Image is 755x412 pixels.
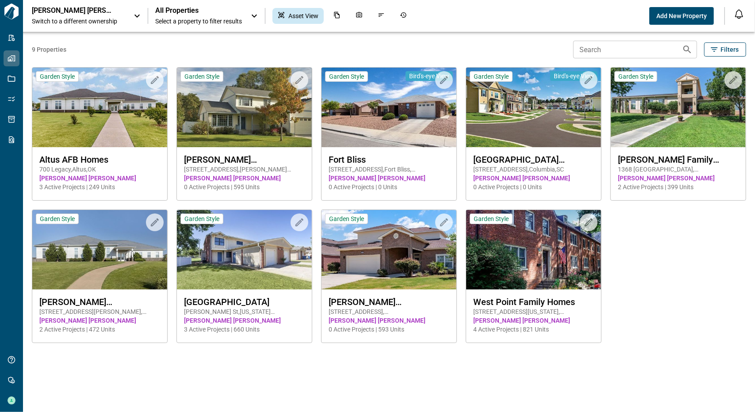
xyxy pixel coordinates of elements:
span: 3 Active Projects | 660 Units [184,325,305,334]
span: Asset View [288,11,318,20]
div: Asset View [272,8,324,24]
span: [PERSON_NAME] [PERSON_NAME] [39,316,160,325]
span: 9 Properties [32,45,570,54]
img: property-asset [322,210,456,290]
span: Bird's-eye View [409,72,449,80]
span: 2 Active Projects | 472 Units [39,325,160,334]
span: 4 Active Projects | 821 Units [473,325,594,334]
span: 0 Active Projects | 593 Units [329,325,449,334]
span: 3 Active Projects | 249 Units [39,183,160,191]
span: [STREET_ADDRESS] , Fort Bliss , [GEOGRAPHIC_DATA] [329,165,449,174]
span: Garden Style [618,72,653,80]
span: 1368 [GEOGRAPHIC_DATA] , [GEOGRAPHIC_DATA] , AZ [618,165,739,174]
span: [PERSON_NAME][GEOGRAPHIC_DATA] [184,154,305,165]
span: [PERSON_NAME] [PERSON_NAME] [39,174,160,183]
p: [PERSON_NAME] [PERSON_NAME] [32,6,111,15]
div: Documents [328,8,346,24]
span: [PERSON_NAME] Family Homes [618,154,739,165]
span: Altus AFB Homes [39,154,160,165]
span: Garden Style [40,215,75,223]
span: Fort Bliss [329,154,449,165]
span: [PERSON_NAME] [PERSON_NAME] [473,174,594,183]
div: Job History [395,8,412,24]
img: property-asset [466,68,601,147]
span: [STREET_ADDRESS] , Columbia , SC [473,165,594,174]
img: property-asset [177,68,312,147]
span: Garden Style [40,72,75,80]
span: [GEOGRAPHIC_DATA][PERSON_NAME] [473,154,594,165]
div: Photos [350,8,368,24]
span: Garden Style [474,72,509,80]
span: [PERSON_NAME] St , [US_STATE][GEOGRAPHIC_DATA] , OK [184,307,305,316]
span: All Properties [155,6,242,15]
span: [STREET_ADDRESS][PERSON_NAME] , [PERSON_NAME][GEOGRAPHIC_DATA] , [GEOGRAPHIC_DATA] [39,307,160,316]
span: Switch to a different ownership [32,17,125,26]
span: [PERSON_NAME] [PERSON_NAME] [329,174,449,183]
button: Add New Property [649,7,714,25]
span: [STREET_ADDRESS] , [GEOGRAPHIC_DATA] , FL [329,307,449,316]
span: [GEOGRAPHIC_DATA] [184,297,305,307]
button: Filters [704,42,746,57]
span: Add New Property [656,11,707,20]
span: Bird's-eye View [554,72,594,80]
span: Filters [721,45,739,54]
span: [STREET_ADDRESS][US_STATE] , [GEOGRAPHIC_DATA] , NY [473,307,594,316]
span: 0 Active Projects | 0 Units [473,183,594,191]
span: Garden Style [329,215,364,223]
span: [PERSON_NAME][GEOGRAPHIC_DATA] [329,297,449,307]
span: Garden Style [184,215,219,223]
span: Garden Style [184,72,219,80]
button: Open notification feed [732,7,746,21]
span: 700 Legacy , Altus , OK [39,165,160,174]
img: property-asset [466,210,601,290]
button: Search properties [678,41,696,58]
span: [PERSON_NAME] [PERSON_NAME] [184,174,305,183]
span: 0 Active Projects | 0 Units [329,183,449,191]
img: property-asset [611,68,746,147]
span: [PERSON_NAME] [PERSON_NAME] [184,316,305,325]
img: property-asset [32,210,167,290]
span: [PERSON_NAME] [PERSON_NAME] [473,316,594,325]
img: property-asset [322,68,456,147]
span: 2 Active Projects | 399 Units [618,183,739,191]
span: [PERSON_NAME] [PERSON_NAME] [618,174,739,183]
span: [PERSON_NAME][GEOGRAPHIC_DATA] Homes [39,297,160,307]
span: Garden Style [474,215,509,223]
span: [STREET_ADDRESS] , [PERSON_NAME][GEOGRAPHIC_DATA] , WA [184,165,305,174]
span: Garden Style [329,72,364,80]
span: Select a property to filter results [155,17,242,26]
img: property-asset [32,68,167,147]
img: property-asset [177,210,312,290]
span: [PERSON_NAME] [PERSON_NAME] [329,316,449,325]
span: West Point Family Homes [473,297,594,307]
div: Issues & Info [372,8,390,24]
span: 0 Active Projects | 595 Units [184,183,305,191]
